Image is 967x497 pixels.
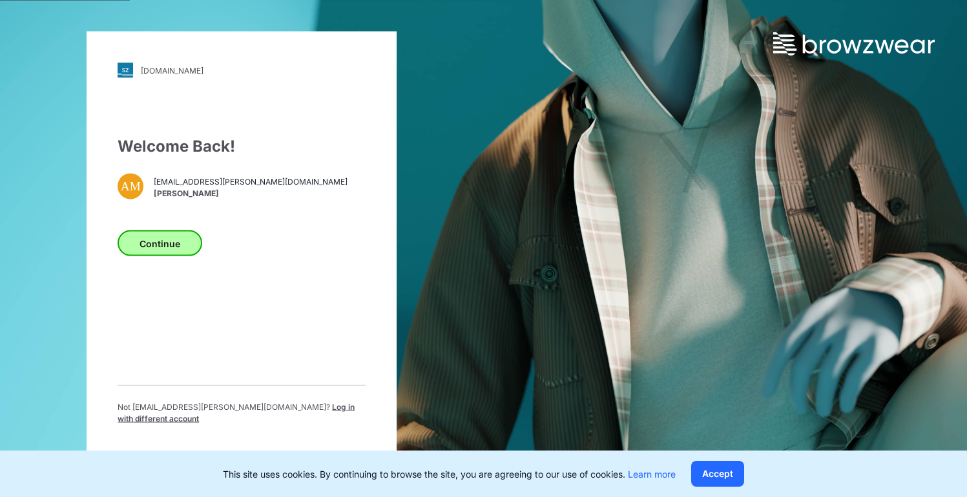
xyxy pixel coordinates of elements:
[118,63,133,78] img: svg+xml;base64,PHN2ZyB3aWR0aD0iMjgiIGhlaWdodD0iMjgiIHZpZXdCb3g9IjAgMCAyOCAyOCIgZmlsbD0ibm9uZSIgeG...
[118,135,366,158] div: Welcome Back!
[154,187,348,199] span: [PERSON_NAME]
[118,63,366,78] a: [DOMAIN_NAME]
[118,174,143,199] div: AM
[118,401,366,425] p: Not [EMAIL_ADDRESS][PERSON_NAME][DOMAIN_NAME] ?
[773,32,935,56] img: browzwear-logo.73288ffb.svg
[141,65,203,75] div: [DOMAIN_NAME]
[223,467,676,481] p: This site uses cookies. By continuing to browse the site, you are agreeing to our use of cookies.
[154,176,348,187] span: [EMAIL_ADDRESS][PERSON_NAME][DOMAIN_NAME]
[628,469,676,480] a: Learn more
[118,230,202,256] button: Continue
[691,461,744,487] button: Accept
